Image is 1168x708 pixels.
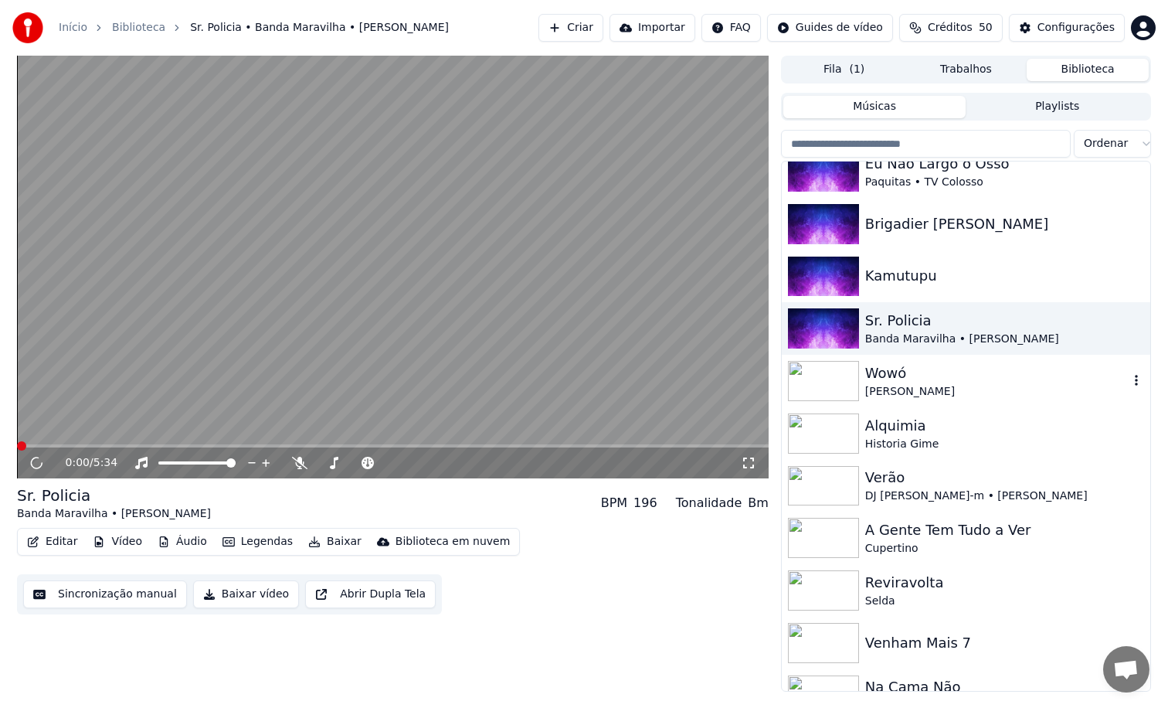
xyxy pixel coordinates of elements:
button: Sincronização manual [23,580,187,608]
div: Sr. Policia [17,485,211,506]
div: [PERSON_NAME] [865,384,1129,400]
div: Banda Maravilha • [PERSON_NAME] [865,332,1144,347]
button: Editar [21,531,83,553]
button: Fila [783,59,905,81]
button: Playlists [966,96,1149,118]
button: Trabalhos [905,59,1027,81]
button: Vídeo [87,531,148,553]
button: Baixar vídeo [193,580,299,608]
div: Alquimia [865,415,1144,437]
button: Importar [609,14,695,42]
span: 0:00 [66,455,90,471]
div: Sr. Policia [865,310,1144,332]
div: Biblioteca em nuvem [396,534,511,550]
div: Kamutupu [865,265,1144,287]
span: ( 1 ) [849,62,864,77]
span: Ordenar [1084,136,1128,151]
button: Baixar [302,531,368,553]
span: Créditos [928,20,973,36]
div: Verão [865,467,1144,488]
button: Créditos50 [899,14,1003,42]
div: / [66,455,103,471]
img: youka [12,12,43,43]
div: Wowó [865,363,1129,384]
div: DJ [PERSON_NAME]-m • [PERSON_NAME] [865,488,1144,504]
div: Selda [865,594,1144,609]
div: Configurações [1037,20,1115,36]
div: A Gente Tem Tudo a Ver [865,519,1144,541]
span: 50 [979,20,993,36]
button: Áudio [151,531,213,553]
div: Cupertino [865,541,1144,557]
button: Legendas [216,531,299,553]
button: Criar [538,14,603,42]
div: Conversa aberta [1103,646,1149,693]
div: Tonalidade [676,494,742,512]
div: BPM [601,494,627,512]
div: Eu Não Largo o Osso [865,153,1144,175]
div: Banda Maravilha • [PERSON_NAME] [17,506,211,522]
div: Reviravolta [865,572,1144,594]
div: Brigadier [PERSON_NAME] [865,213,1144,235]
button: FAQ [701,14,761,42]
button: Biblioteca [1027,59,1149,81]
div: Historia Gime [865,437,1144,452]
div: Bm [748,494,769,512]
button: Abrir Dupla Tela [305,580,436,608]
div: 196 [633,494,657,512]
div: Venham Mais 7 [865,632,1144,654]
a: Biblioteca [112,20,165,36]
div: Paquitas • TV Colosso [865,175,1144,190]
a: Início [59,20,87,36]
button: Músicas [783,96,966,118]
span: Sr. Policia • Banda Maravilha • [PERSON_NAME] [190,20,449,36]
nav: breadcrumb [59,20,449,36]
span: 5:34 [93,455,117,471]
div: Na Cama Não [865,676,1144,698]
button: Guides de vídeo [767,14,893,42]
button: Configurações [1009,14,1125,42]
